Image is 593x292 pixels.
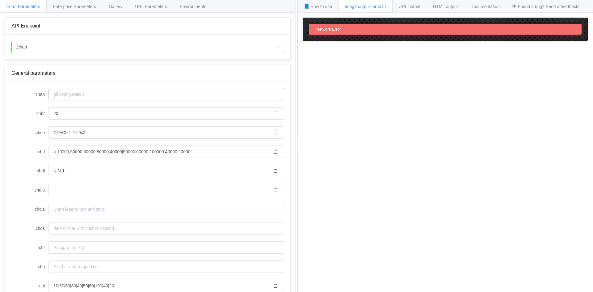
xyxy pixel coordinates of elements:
[48,165,267,177] input: Text for each series, to display in the legend
[11,126,48,139] label: chco
[433,4,458,9] span: HTML output
[180,4,206,9] span: Environments
[11,203,48,215] label: chdls
[316,27,341,32] span: Network Error
[48,241,284,254] input: Background Fills
[11,260,48,273] label: chg
[11,107,48,120] label: chbr
[48,203,284,215] input: Chart legend text and style
[370,4,386,9] span: - error
[11,222,48,235] label: chds
[48,126,267,139] input: series colors
[11,280,48,292] label: chl
[53,4,96,9] span: Enterprise Parameters
[471,4,500,9] span: Documentation
[11,165,48,177] label: chdl
[11,70,55,76] span: General parameters
[11,41,284,53] input: Select
[304,4,332,9] span: 📘 How to use
[11,146,48,158] label: chd
[399,4,420,9] span: URL output
[11,184,48,196] label: chdlp
[11,241,48,254] label: chf
[48,88,284,100] input: gif configuration
[135,4,167,9] span: URL Parameters
[109,4,122,9] span: Gallery
[48,260,284,273] input: Solid or dotted grid lines
[48,184,267,196] input: Position of the legend and order of the legend entries
[512,4,579,9] span: 🕷 Found a bug? Send a feedback!
[48,222,284,235] input: data format with custom scaling
[48,107,267,120] input: Bar corner radius. Display bars with rounded corner.
[11,88,48,100] label: chan
[11,23,40,28] span: API Endpoint
[6,4,40,9] span: Form Parameters
[48,280,267,292] input: bar, pie slice, doughnut slice and polar slice chart labels
[48,146,267,158] input: chart data
[345,4,386,9] span: Image output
